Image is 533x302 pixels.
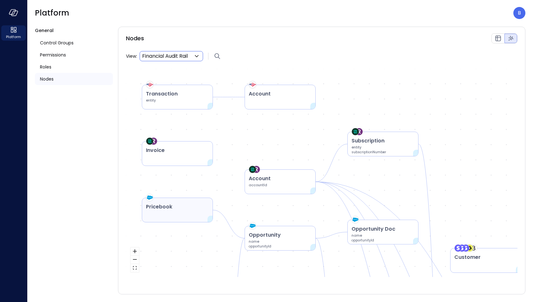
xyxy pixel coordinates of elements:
a: Nodes [35,73,113,85]
p: entity [146,98,209,103]
p: Subscription [352,137,414,145]
p: entity [352,145,414,150]
img: Zuora [249,166,256,173]
p: Pricebook [146,203,209,211]
div: Boaz [513,7,525,19]
p: Opportunity [249,231,312,239]
div: Graph view [507,35,515,42]
p: B [518,9,521,17]
span: View: [126,53,137,60]
img: Stripe Platform [458,245,465,252]
p: accountId [249,182,312,187]
p: Account [249,90,312,98]
img: Bank Of America [146,81,153,88]
p: Opportunity Doc [352,225,414,233]
span: Permissions [40,51,66,58]
img: GoCardLess [466,245,473,252]
span: Nodes [126,34,144,43]
img: Salesforce [352,216,359,223]
img: Stripe [462,245,469,252]
button: fit view [131,264,139,272]
span: Platform [6,34,21,40]
p: subscriptionNumber [352,150,390,155]
p: Customer [454,253,517,261]
p: Invoice [146,147,209,154]
span: General [35,27,54,34]
p: opportunityId [249,244,287,249]
img: Recurly [150,138,157,145]
img: Salesforce [249,222,256,229]
img: Zuora [352,128,359,135]
div: React Flow controls [131,247,139,272]
div: List view [494,35,502,42]
p: Transaction [146,90,209,98]
img: Salesforce [146,194,153,201]
button: zoom in [131,247,139,256]
img: Zuora [146,138,153,145]
p: Account [249,175,312,182]
button: zoom out [131,256,139,264]
g: Edge from billing_account to billing_subscription [316,144,347,182]
img: Bank Of America [249,81,256,88]
img: Braintree [470,245,477,252]
p: opportunityId [352,238,390,243]
span: Nodes [40,75,54,82]
p: name [249,239,312,244]
div: Platform [1,25,26,41]
g: Edge from sf_opportunity to sf_opportunity_doc [316,232,347,238]
g: Edge from sf_pricebook to sf_opportunity [213,210,245,238]
a: Roles [35,61,113,73]
span: Roles [40,63,51,70]
img: Stripe Spinnaker [455,245,462,252]
p: name [352,233,414,238]
p: Financial Audit Rail [142,52,188,60]
a: Control Groups [35,37,113,49]
a: Permissions [35,49,113,61]
span: Control Groups [40,39,74,46]
span: Platform [35,8,69,18]
img: Recurly [253,166,260,173]
img: Recurly [356,128,363,135]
